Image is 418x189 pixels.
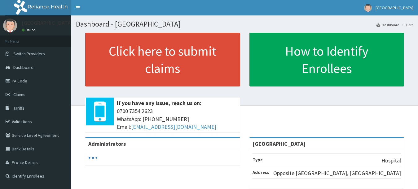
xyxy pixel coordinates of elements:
[13,105,24,111] span: Tariffs
[13,51,45,57] span: Switch Providers
[273,169,401,177] p: Opposite [GEOGRAPHIC_DATA], [GEOGRAPHIC_DATA]
[117,99,201,107] b: If you have any issue, reach us on:
[253,157,263,162] b: Type
[249,33,404,86] a: How to Identify Enrollees
[253,170,269,175] b: Address
[76,20,413,28] h1: Dashboard - [GEOGRAPHIC_DATA]
[376,5,413,10] span: [GEOGRAPHIC_DATA]
[22,20,73,26] p: [GEOGRAPHIC_DATA]
[131,123,216,130] a: [EMAIL_ADDRESS][DOMAIN_NAME]
[364,4,372,12] img: User Image
[376,22,399,27] a: Dashboard
[85,33,240,86] a: Click here to submit claims
[400,22,413,27] li: Here
[13,65,33,70] span: Dashboard
[3,19,17,32] img: User Image
[253,140,306,147] strong: [GEOGRAPHIC_DATA]
[88,140,126,147] b: Administrators
[381,157,401,165] p: Hospital
[88,153,98,162] svg: audio-loading
[22,28,37,32] a: Online
[13,92,25,97] span: Claims
[117,107,237,131] span: 0700 7354 2623 WhatsApp: [PHONE_NUMBER] Email:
